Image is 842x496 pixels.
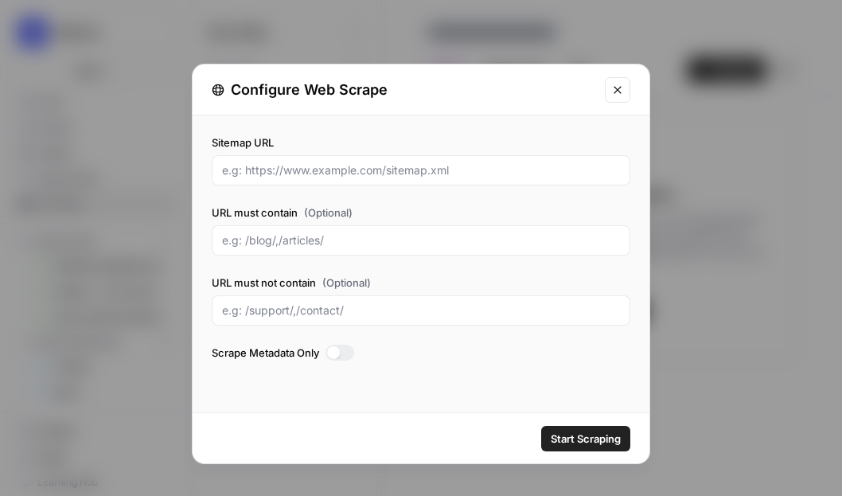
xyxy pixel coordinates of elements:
label: Scrape Metadata Only [212,345,630,361]
span: Start Scraping [551,431,621,447]
button: Close modal [605,77,630,103]
input: e.g: /blog/,/articles/ [222,232,620,248]
div: Configure Web Scrape [212,79,595,101]
input: e.g: https://www.example.com/sitemap.xml [222,162,620,178]
label: Sitemap URL [212,135,630,150]
button: Start Scraping [541,426,630,451]
span: (Optional) [322,275,371,291]
label: URL must contain [212,205,630,221]
input: e.g: /support/,/contact/ [222,303,620,318]
label: URL must not contain [212,275,630,291]
span: (Optional) [304,205,353,221]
